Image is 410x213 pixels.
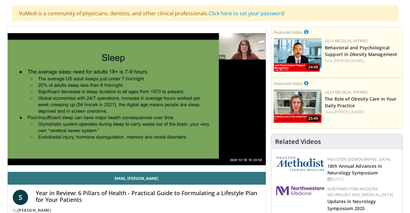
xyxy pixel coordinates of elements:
img: ba3304f6-7838-4e41-9c0f-2e31ebde6754.png.150x105_q85_crop-smart_upscale.png [274,38,322,72]
small: Featured Video [274,29,303,35]
a: Lilly Medical Affairs [325,38,368,44]
span: 24:49 [306,64,320,70]
span: 25:49 [306,116,320,121]
a: Click here to set your password [209,10,284,17]
a: Houston [DEMOGRAPHIC_DATA] [327,157,391,162]
a: The Role of Obesity Care in Your Daily Practice [325,96,397,109]
div: Feat. [325,58,400,64]
a: S [13,190,28,205]
a: [PERSON_NAME] [334,58,364,63]
div: [DATE] [327,176,397,182]
img: 2a462fb6-9365-492a-ac79-3166a6f924d8.png.150x105_q85_autocrop_double_scale_upscale_version-0.2.jpg [276,186,324,195]
a: Updates in Neurology Symposium 2025 [327,198,376,211]
img: e1208b6b-349f-4914-9dd7-f97803bdbf1d.png.150x105_q85_crop-smart_upscale.png [274,89,322,123]
small: Featured Video [274,81,303,86]
a: Email [PERSON_NAME] [8,172,266,185]
div: Feat. [325,109,400,115]
a: [PERSON_NAME] [334,109,364,115]
img: 5e4488cc-e109-4a4e-9fd9-73bb9237ee91.png.150x105_q85_autocrop_double_scale_upscale_version-0.2.png [276,157,324,171]
video-js: Video Player [8,27,266,172]
a: Lilly Medical Affairs [325,89,368,95]
a: Behavioral and Psychological Support in Obesity Management [325,45,397,57]
a: 25:49 [274,89,322,123]
h4: Year in Review: 6 Pillars of Health - Practical Guide to Formulating a Lifestyle Plan for Your Pa... [36,190,261,203]
a: [PERSON_NAME] [18,208,51,213]
div: VuMedi is a community of physicians, dentists, and other clinical professionals. [12,5,398,21]
a: 18th Annual Advances in Neurology Symposium [327,163,382,176]
a: Northwestern Medicine Neurology and [MEDICAL_DATA] [327,186,393,197]
a: 24:49 [274,38,322,72]
h4: Related Videos [275,138,321,146]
